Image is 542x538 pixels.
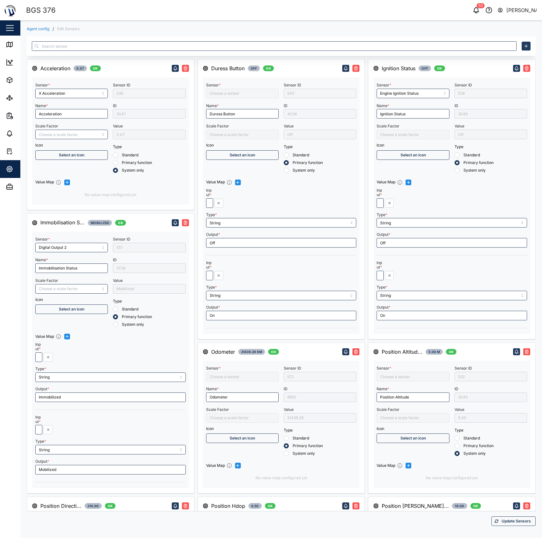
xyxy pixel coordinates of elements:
label: Primary function [289,160,323,165]
span: Select an icon [400,151,426,160]
label: Output [206,305,220,310]
div: Edit Sensors [57,27,80,31]
span: OK [266,66,271,71]
div: Value Map [377,179,395,185]
label: Name [206,387,219,391]
span: 0.50 [251,503,259,508]
label: Output [35,459,49,464]
span: Off [251,66,257,71]
label: System only [118,168,144,173]
label: Value [455,124,464,128]
div: Reports [17,112,38,119]
div: Assets [17,77,36,84]
span: 19.00 [455,503,464,508]
label: Type [206,285,217,289]
input: Choose a scale factor [35,284,108,294]
div: Position Hdop [211,502,245,510]
span: OK [118,220,123,225]
div: No value map configured yet [35,192,186,198]
label: Sensor ID [455,83,472,87]
label: Value [455,407,464,412]
div: Value Map [206,463,225,469]
label: System only [460,168,486,173]
div: Tasks [17,148,34,155]
label: ID [455,387,458,391]
div: Acceleration [40,65,70,72]
div: No value map configured yet [206,475,357,481]
label: ID [455,104,458,108]
label: Name [377,104,389,108]
div: Type [113,298,185,304]
label: Sensor ID [455,366,472,371]
span: OK [449,349,454,354]
button: Select an icon [206,150,279,160]
label: Sensor [35,237,50,242]
span: OK [268,503,273,508]
span: OK [473,503,478,508]
label: Standard [118,307,138,312]
div: Immobilisation S... [40,219,85,227]
label: Value [284,124,294,128]
button: Select an icon [377,150,449,160]
span: Select an icon [230,151,255,160]
button: Select an icon [35,304,108,314]
div: Map [17,41,31,48]
div: Ignition Status [382,65,415,72]
label: Standard [118,153,138,158]
button: Update Sensors [491,516,536,526]
div: Value Map [35,179,54,185]
span: 5.00 m [428,349,440,354]
div: Dashboard [17,59,45,66]
span: Mobilized [91,220,109,225]
div: Value Map [377,463,395,469]
input: Search sensor [32,41,517,51]
label: Scale Factor [377,124,400,128]
div: Position Altitud... [382,348,422,356]
label: Standard [289,153,309,158]
label: System only [289,451,315,456]
span: Off [421,66,428,71]
label: Scale Factor [206,407,229,412]
label: Output [377,305,391,310]
input: Choose a scale factor [35,130,108,139]
label: System only [460,451,486,456]
div: 50 [477,3,485,8]
label: Primary function [118,314,152,319]
label: Primary function [118,160,152,165]
label: Standard [460,436,480,441]
div: Odometer [211,348,235,356]
label: System only [289,168,315,173]
label: Input [35,342,42,351]
label: Name [35,258,48,262]
label: Type [35,367,46,371]
div: Icon [377,426,449,432]
a: Agent config [27,27,49,31]
label: Sensor [206,366,221,371]
label: Input [206,261,213,269]
label: Sensor ID [284,366,301,371]
div: Icon [35,297,108,303]
label: Sensor ID [113,237,130,242]
div: Type [284,144,356,150]
label: Output [35,387,49,391]
label: ID [113,258,117,262]
img: Main Logo [3,3,17,17]
label: Primary function [460,160,494,165]
label: Standard [460,153,480,158]
span: Select an icon [59,151,84,160]
span: OK [437,66,442,71]
span: Select an icon [400,434,426,443]
div: BGS 376 [26,5,56,16]
div: Icon [377,142,449,148]
div: Icon [35,142,108,148]
div: Position Directi... [40,502,81,510]
label: Output [377,232,391,237]
span: Select an icon [59,305,84,314]
label: Name [377,387,389,391]
label: Scale Factor [35,124,58,128]
button: Select an icon [377,433,449,443]
input: Choose a sensor [35,243,108,252]
span: OK [271,349,276,354]
span: Select an icon [230,434,255,443]
label: Standard [289,436,309,441]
